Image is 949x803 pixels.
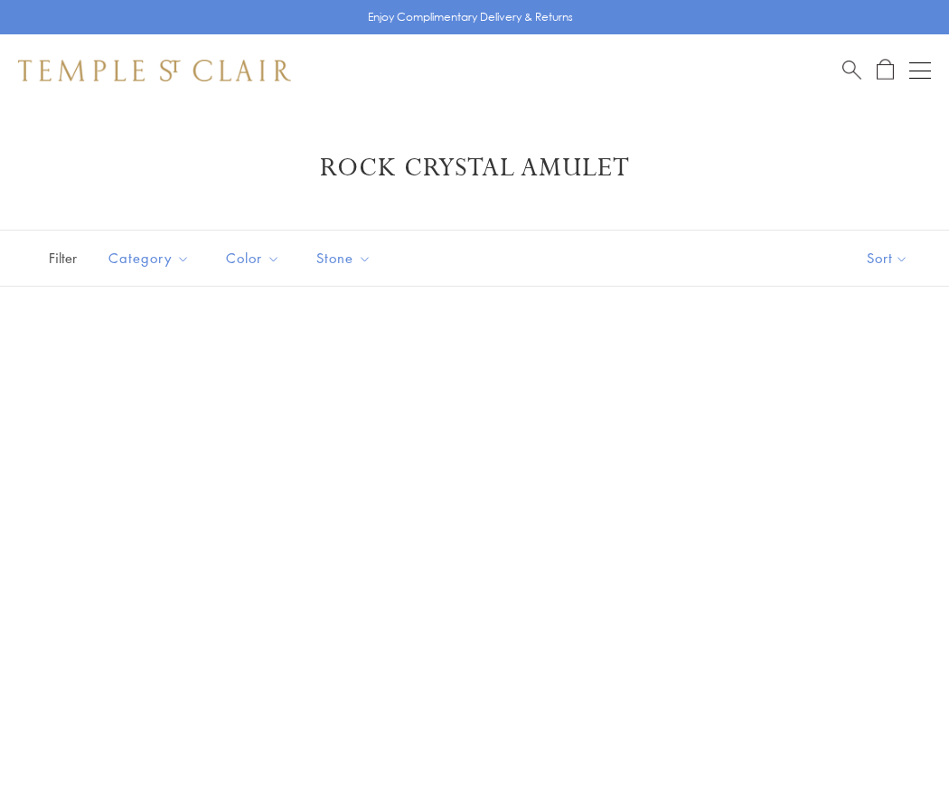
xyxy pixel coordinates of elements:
[18,60,291,81] img: Temple St. Clair
[217,247,294,269] span: Color
[877,59,894,81] a: Open Shopping Bag
[212,238,294,279] button: Color
[45,152,904,184] h1: Rock Crystal Amulet
[307,247,385,269] span: Stone
[303,238,385,279] button: Stone
[826,231,949,286] button: Show sort by
[909,60,931,81] button: Open navigation
[95,238,203,279] button: Category
[368,8,573,26] p: Enjoy Complimentary Delivery & Returns
[99,247,203,269] span: Category
[842,59,861,81] a: Search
